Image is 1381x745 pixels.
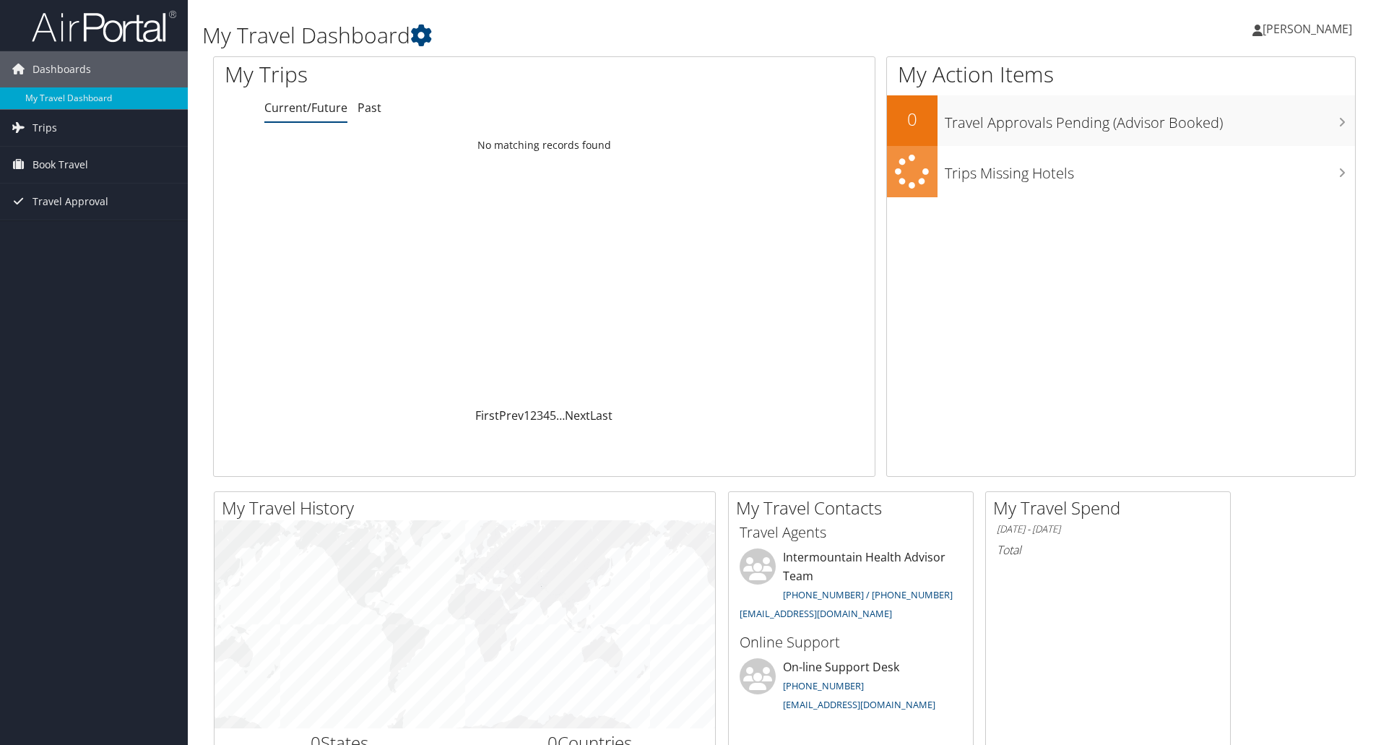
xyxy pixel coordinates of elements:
a: 1 [524,408,530,423]
a: [PERSON_NAME] [1252,7,1367,51]
h6: Total [997,542,1219,558]
h3: Trips Missing Hotels [945,156,1355,184]
a: First [475,408,499,423]
span: [PERSON_NAME] [1263,21,1352,37]
span: Book Travel [33,147,88,183]
a: Past [358,100,381,116]
a: Trips Missing Hotels [887,146,1355,197]
h2: My Travel Spend [993,496,1230,520]
a: [PHONE_NUMBER] [783,679,864,692]
h1: My Action Items [887,59,1355,90]
h1: My Trips [225,59,589,90]
a: 5 [550,408,556,423]
h1: My Travel Dashboard [202,20,979,51]
a: [EMAIL_ADDRESS][DOMAIN_NAME] [783,698,935,711]
span: Travel Approval [33,184,108,220]
a: Last [590,408,612,423]
h3: Travel Approvals Pending (Advisor Booked) [945,105,1355,133]
a: 4 [543,408,550,423]
img: airportal-logo.png [32,9,176,43]
a: 0Travel Approvals Pending (Advisor Booked) [887,95,1355,146]
span: … [556,408,565,423]
h2: 0 [887,107,938,132]
h3: Travel Agents [740,522,962,543]
li: Intermountain Health Advisor Team [732,548,969,626]
a: [EMAIL_ADDRESS][DOMAIN_NAME] [740,607,892,620]
a: Prev [499,408,524,423]
li: On-line Support Desk [732,658,969,718]
span: Trips [33,110,57,146]
a: Current/Future [264,100,347,116]
a: Next [565,408,590,423]
h3: Online Support [740,632,962,653]
h2: My Travel History [222,496,715,520]
span: Dashboards [33,51,91,87]
td: No matching records found [214,132,875,158]
a: 2 [530,408,537,423]
h6: [DATE] - [DATE] [997,522,1219,536]
a: [PHONE_NUMBER] / [PHONE_NUMBER] [783,588,953,601]
a: 3 [537,408,543,423]
h2: My Travel Contacts [736,496,973,520]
